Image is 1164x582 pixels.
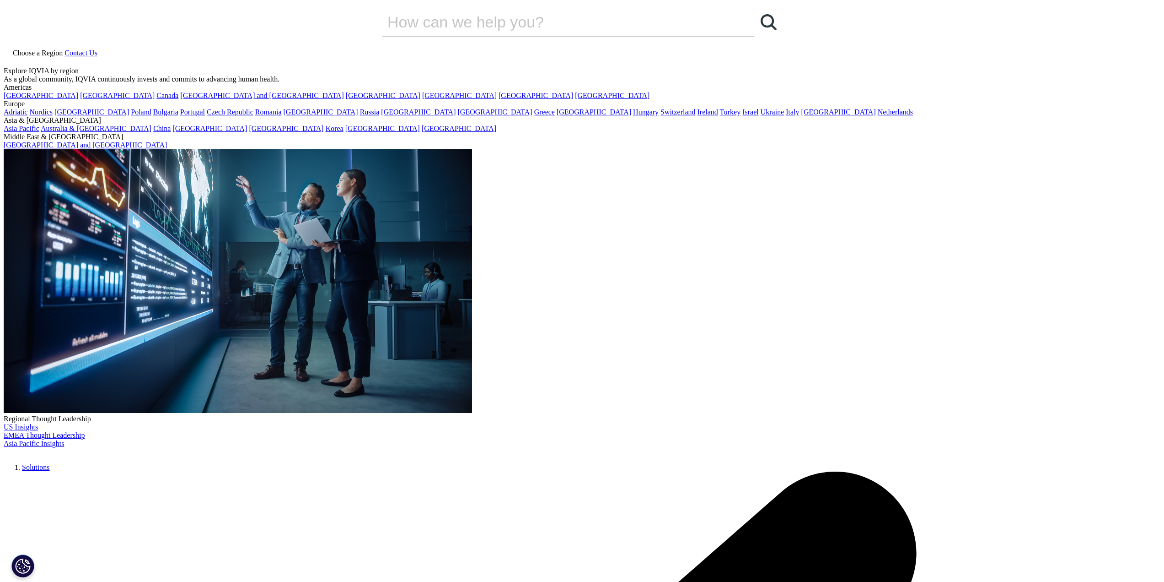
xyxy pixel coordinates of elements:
a: [GEOGRAPHIC_DATA] [80,92,155,99]
a: [GEOGRAPHIC_DATA] [345,125,420,132]
a: Nordics [29,108,53,116]
a: [GEOGRAPHIC_DATA] [54,108,129,116]
a: [GEOGRAPHIC_DATA] and [GEOGRAPHIC_DATA] [180,92,343,99]
a: Italy [786,108,799,116]
a: [GEOGRAPHIC_DATA] and [GEOGRAPHIC_DATA] [4,141,167,149]
a: China [153,125,171,132]
a: Turkey [720,108,741,116]
a: [GEOGRAPHIC_DATA] [801,108,876,116]
a: Australia & [GEOGRAPHIC_DATA] [41,125,151,132]
div: Asia & [GEOGRAPHIC_DATA] [4,116,1160,125]
a: [GEOGRAPHIC_DATA] [284,108,358,116]
a: [GEOGRAPHIC_DATA] [422,125,496,132]
div: Americas [4,83,1160,92]
div: Middle East & [GEOGRAPHIC_DATA] [4,133,1160,141]
a: Romania [255,108,282,116]
img: 2093_analyzing-data-using-big-screen-display-and-laptop.png [4,149,472,413]
a: Korea [326,125,343,132]
a: Ukraine [761,108,784,116]
a: Czech Republic [207,108,253,116]
a: Canada [156,92,178,99]
a: Adriatic [4,108,27,116]
div: Europe [4,100,1160,108]
a: US Insights [4,423,38,431]
a: [GEOGRAPHIC_DATA] [422,92,497,99]
a: Hungary [633,108,659,116]
a: [GEOGRAPHIC_DATA] [575,92,649,99]
a: Portugal [180,108,205,116]
a: [GEOGRAPHIC_DATA] [458,108,532,116]
a: [GEOGRAPHIC_DATA] [4,92,78,99]
input: Search [382,8,729,36]
svg: Search [761,14,777,30]
a: [GEOGRAPHIC_DATA] [249,125,324,132]
span: Choose a Region [13,49,63,57]
a: Poland [131,108,151,116]
a: EMEA Thought Leadership [4,431,85,439]
a: Asia Pacific [4,125,39,132]
a: Switzerland [660,108,695,116]
a: Contact Us [64,49,97,57]
a: Solutions [22,463,49,471]
button: Cookie Settings [11,555,34,577]
a: Israel [742,108,759,116]
a: Ireland [697,108,718,116]
a: [GEOGRAPHIC_DATA] [172,125,247,132]
div: Explore IQVIA by region [4,67,1160,75]
div: Regional Thought Leadership [4,415,1160,423]
a: Search [755,8,782,36]
a: [GEOGRAPHIC_DATA] [346,92,420,99]
a: Bulgaria [153,108,178,116]
a: Asia Pacific Insights [4,440,64,447]
a: Russia [360,108,380,116]
a: Netherlands [878,108,913,116]
a: [GEOGRAPHIC_DATA] [499,92,573,99]
a: [GEOGRAPHIC_DATA] [381,108,456,116]
div: As a global community, IQVIA continuously invests and commits to advancing human health. [4,75,1160,83]
a: [GEOGRAPHIC_DATA] [557,108,631,116]
a: Greece [534,108,555,116]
